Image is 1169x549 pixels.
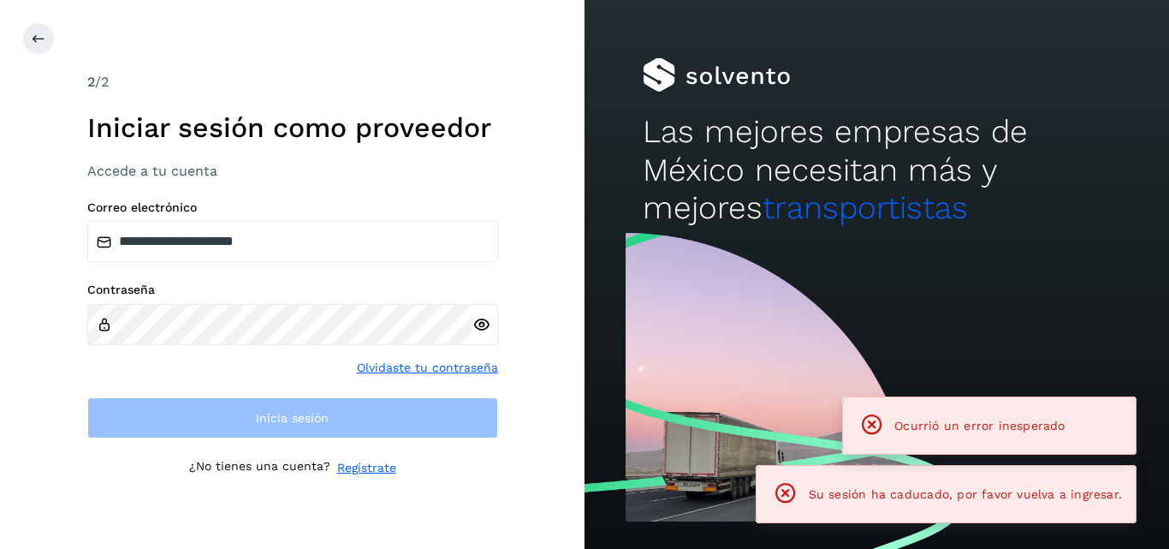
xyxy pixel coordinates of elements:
span: transportistas [763,189,968,226]
h3: Accede a tu cuenta [87,163,498,179]
label: Correo electrónico [87,200,498,215]
span: Inicia sesión [256,412,329,424]
a: Regístrate [337,459,396,477]
a: Olvidaste tu contraseña [357,359,498,377]
div: /2 [87,72,498,92]
label: Contraseña [87,283,498,297]
span: Ocurrió un error inesperado [894,419,1065,433]
span: 2 [87,74,95,90]
p: ¿No tienes una cuenta? [189,459,330,477]
h2: Las mejores empresas de México necesitan más y mejores [643,113,1110,227]
button: Inicia sesión [87,397,498,439]
span: Su sesión ha caducado, por favor vuelva a ingresar. [809,487,1122,501]
h1: Iniciar sesión como proveedor [87,111,498,144]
